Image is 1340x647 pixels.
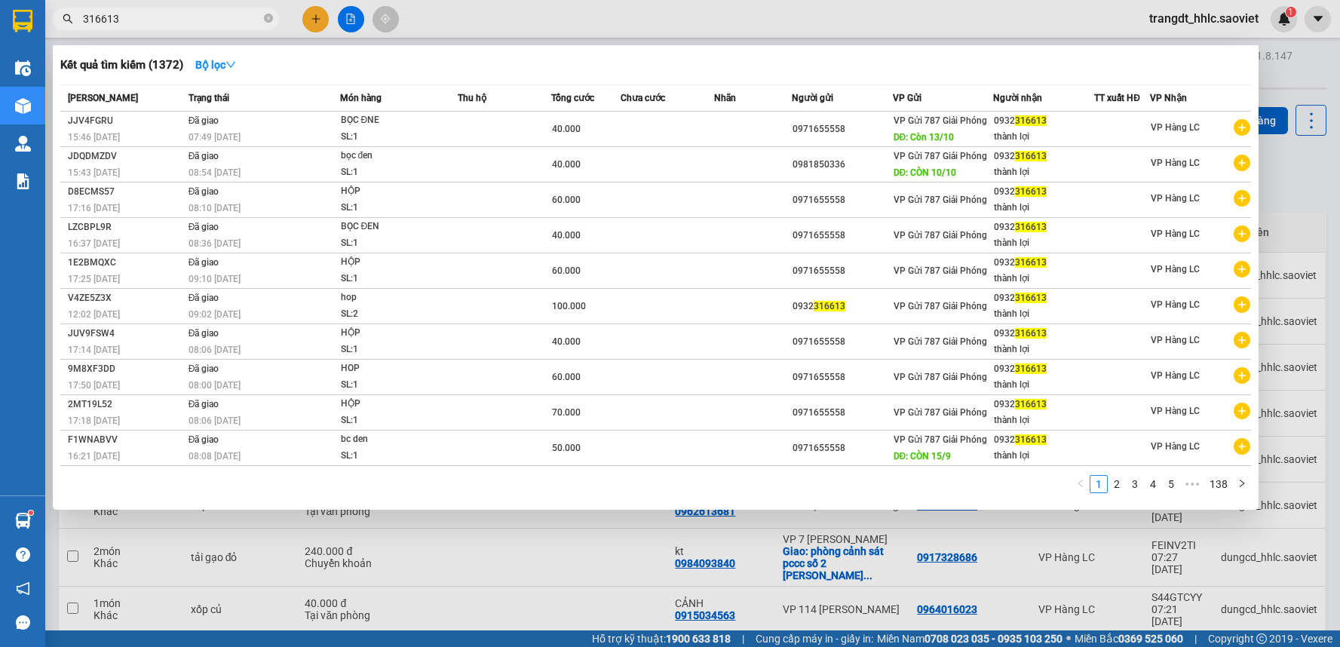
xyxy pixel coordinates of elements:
[621,93,665,103] span: Chưa cước
[341,183,454,200] div: HỘP
[792,93,833,103] span: Người gửi
[552,265,581,276] span: 60.000
[793,369,892,385] div: 0971655558
[1204,475,1233,493] li: 138
[714,93,736,103] span: Nhãn
[189,434,219,445] span: Đã giao
[15,60,31,76] img: warehouse-icon
[68,255,184,271] div: 1E2BMQXC
[793,405,892,421] div: 0971655558
[1151,228,1200,239] span: VP Hàng LC
[189,167,241,178] span: 08:54 [DATE]
[894,434,987,445] span: VP Gửi 787 Giải Phóng
[1015,399,1047,409] span: 316613
[189,328,219,339] span: Đã giao
[189,345,241,355] span: 08:06 [DATE]
[893,93,921,103] span: VP Gửi
[68,93,138,103] span: [PERSON_NAME]
[1151,370,1200,381] span: VP Hàng LC
[793,440,892,456] div: 0971655558
[552,443,581,453] span: 50.000
[1076,479,1085,488] span: left
[994,113,1093,129] div: 0932
[793,299,892,314] div: 0932
[189,451,241,461] span: 08:08 [DATE]
[1151,406,1200,416] span: VP Hàng LC
[1072,475,1090,493] button: left
[341,360,454,377] div: HOP
[1090,475,1108,493] li: 1
[341,342,454,358] div: SL: 1
[1234,296,1250,313] span: plus-circle
[15,136,31,152] img: warehouse-icon
[1151,122,1200,133] span: VP Hàng LC
[552,230,581,241] span: 40.000
[16,581,30,596] span: notification
[1108,476,1125,492] a: 2
[15,173,31,189] img: solution-icon
[68,203,120,213] span: 17:16 [DATE]
[1151,335,1200,345] span: VP Hàng LC
[994,326,1093,342] div: 0932
[189,274,241,284] span: 09:10 [DATE]
[1163,476,1179,492] a: 5
[189,309,241,320] span: 09:02 [DATE]
[341,412,454,429] div: SL: 1
[1090,476,1107,492] a: 1
[552,159,581,170] span: 40.000
[994,184,1093,200] div: 0932
[189,93,229,103] span: Trạng thái
[189,415,241,426] span: 08:06 [DATE]
[1234,438,1250,455] span: plus-circle
[1234,403,1250,419] span: plus-circle
[1233,475,1251,493] button: right
[68,309,120,320] span: 12:02 [DATE]
[13,10,32,32] img: logo-vxr
[793,334,892,350] div: 0971655558
[994,432,1093,448] div: 0932
[1237,479,1246,488] span: right
[1144,475,1162,493] li: 4
[68,219,184,235] div: LZCBPL9R
[225,60,236,70] span: down
[994,271,1093,287] div: thành lợi
[994,290,1093,306] div: 0932
[994,235,1093,251] div: thành lợi
[341,219,454,235] div: BỌC ĐEN
[994,412,1093,428] div: thành lợi
[1151,299,1200,310] span: VP Hàng LC
[1234,155,1250,171] span: plus-circle
[552,124,581,134] span: 40.000
[1151,158,1200,168] span: VP Hàng LC
[994,397,1093,412] div: 0932
[68,432,184,448] div: F1WNABVV
[1015,328,1047,339] span: 316613
[1234,225,1250,242] span: plus-circle
[341,254,454,271] div: HỘP
[68,361,184,377] div: 9M8XF3DD
[994,342,1093,357] div: thành lợi
[68,113,184,129] div: JJV4FGRU
[994,129,1093,145] div: thành lợi
[994,306,1093,322] div: thành lợi
[994,361,1093,377] div: 0932
[68,326,184,342] div: JUV9FSW4
[1015,434,1047,445] span: 316613
[1151,193,1200,204] span: VP Hàng LC
[1234,332,1250,348] span: plus-circle
[894,115,987,126] span: VP Gửi 787 Giải Phóng
[189,363,219,374] span: Đã giao
[793,192,892,208] div: 0971655558
[16,547,30,562] span: question-circle
[894,301,987,311] span: VP Gửi 787 Giải Phóng
[68,132,120,143] span: 15:46 [DATE]
[1145,476,1161,492] a: 4
[1015,222,1047,232] span: 316613
[814,301,845,311] span: 316613
[1072,475,1090,493] li: Previous Page
[16,615,30,630] span: message
[1151,264,1200,274] span: VP Hàng LC
[68,415,120,426] span: 17:18 [DATE]
[552,336,581,347] span: 40.000
[189,151,219,161] span: Đã giao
